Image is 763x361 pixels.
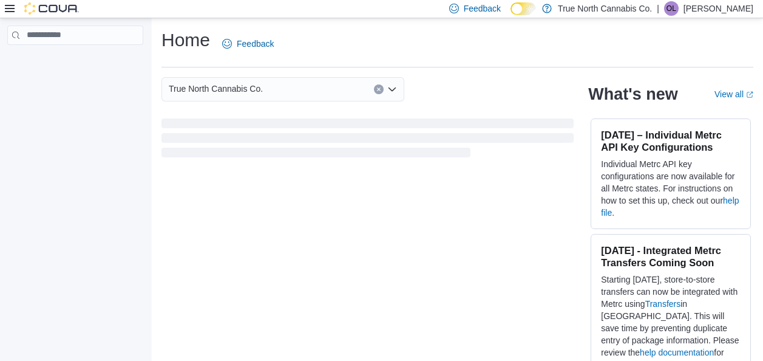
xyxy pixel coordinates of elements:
[714,89,753,99] a: View allExternal link
[161,28,210,52] h1: Home
[510,2,536,15] input: Dark Mode
[374,84,384,94] button: Clear input
[666,1,676,16] span: OL
[601,158,741,219] p: Individual Metrc API key configurations are now available for all Metrc states. For instructions ...
[645,299,681,309] a: Transfers
[169,81,263,96] span: True North Cannabis Co.
[746,91,753,98] svg: External link
[217,32,279,56] a: Feedback
[601,196,739,218] a: help file
[24,2,79,15] img: Cova
[601,129,741,153] h3: [DATE] – Individual Metrc API Key Configurations
[387,84,397,94] button: Open list of options
[464,2,501,15] span: Feedback
[237,38,274,50] span: Feedback
[683,1,753,16] p: [PERSON_NAME]
[601,244,741,269] h3: [DATE] - Integrated Metrc Transfers Coming Soon
[558,1,652,16] p: True North Cannabis Co.
[664,1,679,16] div: Olivia Leeman
[7,47,143,77] nav: Complex example
[161,121,574,160] span: Loading
[657,1,659,16] p: |
[588,84,677,104] h2: What's new
[640,348,714,357] a: help documentation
